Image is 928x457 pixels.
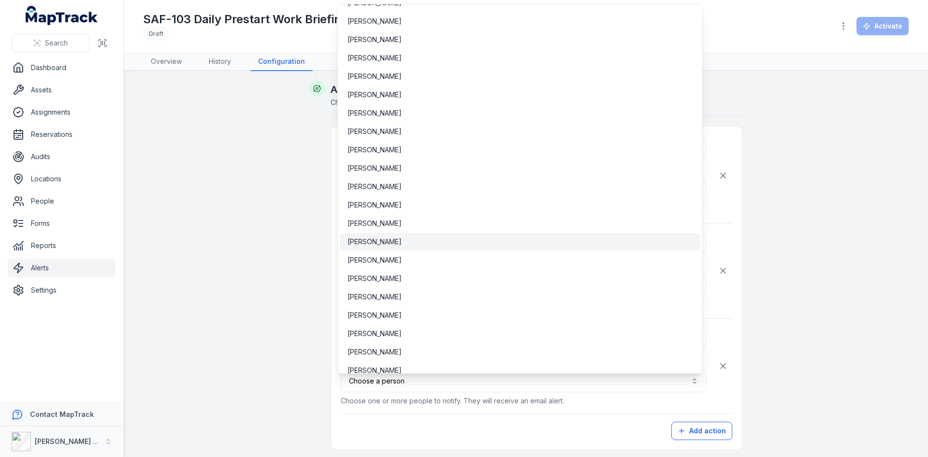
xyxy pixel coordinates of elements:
[348,145,402,155] span: [PERSON_NAME]
[348,53,402,63] span: [PERSON_NAME]
[348,182,402,192] span: [PERSON_NAME]
[348,366,402,375] span: [PERSON_NAME]
[348,347,402,357] span: [PERSON_NAME]
[348,274,402,283] span: [PERSON_NAME]
[348,255,402,265] span: [PERSON_NAME]
[348,292,402,302] span: [PERSON_NAME]
[348,200,402,210] span: [PERSON_NAME]
[348,219,402,228] span: [PERSON_NAME]
[348,108,402,118] span: [PERSON_NAME]
[348,16,402,26] span: [PERSON_NAME]
[348,237,402,247] span: [PERSON_NAME]
[348,163,402,173] span: [PERSON_NAME]
[348,90,402,100] span: [PERSON_NAME]
[348,329,402,339] span: [PERSON_NAME]
[348,35,402,44] span: [PERSON_NAME]
[348,127,402,136] span: [PERSON_NAME]
[348,310,402,320] span: [PERSON_NAME]
[348,72,402,81] span: [PERSON_NAME]
[337,4,703,374] div: Choose a person
[341,370,706,392] button: Choose a person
